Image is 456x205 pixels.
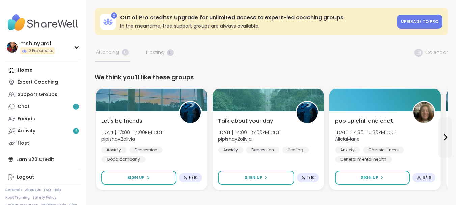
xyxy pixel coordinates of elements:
[32,195,56,200] a: Safety Policy
[101,136,135,143] b: pipishay2olivia
[335,129,396,136] span: [DATE] | 4:30 - 5:30PM CDT
[5,188,22,193] a: Referrals
[180,102,201,123] img: pipishay2olivia
[245,175,262,181] span: Sign Up
[5,76,81,88] a: Expert Coaching
[17,174,34,181] div: Logout
[5,137,81,149] a: Host
[361,175,378,181] span: Sign Up
[5,125,81,137] a: Activity2
[127,175,145,181] span: Sign Up
[25,188,41,193] a: About Us
[101,171,176,185] button: Sign Up
[218,136,252,143] b: pipishay2olivia
[18,79,58,86] div: Expert Coaching
[218,117,273,125] span: Talk about your day
[54,188,62,193] a: Help
[218,171,294,185] button: Sign Up
[5,113,81,125] a: Friends
[423,175,431,180] span: 6 / 16
[5,88,81,101] a: Support Groups
[129,147,163,153] div: Depression
[18,116,35,122] div: Friends
[120,14,393,21] h3: Out of Pro credits? Upgrade for unlimited access to expert-led coaching groups.
[413,102,434,123] img: AliciaMarie
[246,147,279,153] div: Depression
[307,175,315,180] span: 1 / 10
[18,140,29,147] div: Host
[18,103,30,110] div: Chat
[282,147,309,153] div: Healing
[101,147,127,153] div: Anxiety
[335,171,410,185] button: Sign Up
[18,91,57,98] div: Support Groups
[297,102,318,123] img: pipishay2olivia
[218,147,243,153] div: Anxiety
[18,128,35,134] div: Activity
[401,19,438,24] span: Upgrade to Pro
[95,73,448,82] div: We think you'll like these groups
[335,147,360,153] div: Anxiety
[5,101,81,113] a: Chat1
[101,129,163,136] span: [DATE] | 3:00 - 4:00PM CDT
[335,156,392,163] div: General mental health
[44,188,51,193] a: FAQ
[189,175,198,180] span: 6 / 10
[101,156,145,163] div: Good company
[7,42,18,53] img: msbinyard1
[75,128,77,134] span: 2
[28,48,53,54] span: 0 Pro credits
[20,40,55,47] div: msbinyard1
[363,147,404,153] div: Chronic Illness
[75,104,77,110] span: 1
[101,117,142,125] span: Let's be friends
[5,11,81,34] img: ShareWell Nav Logo
[5,195,30,200] a: Host Training
[5,171,81,183] a: Logout
[335,136,360,143] b: AliciaMarie
[111,12,117,19] div: 0
[5,153,81,165] div: Earn $20 Credit
[335,117,393,125] span: pop up chill and chat
[397,15,442,29] a: Upgrade to Pro
[120,23,393,29] h3: In the meantime, free support groups are always available.
[218,129,280,136] span: [DATE] | 4:00 - 5:00PM CDT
